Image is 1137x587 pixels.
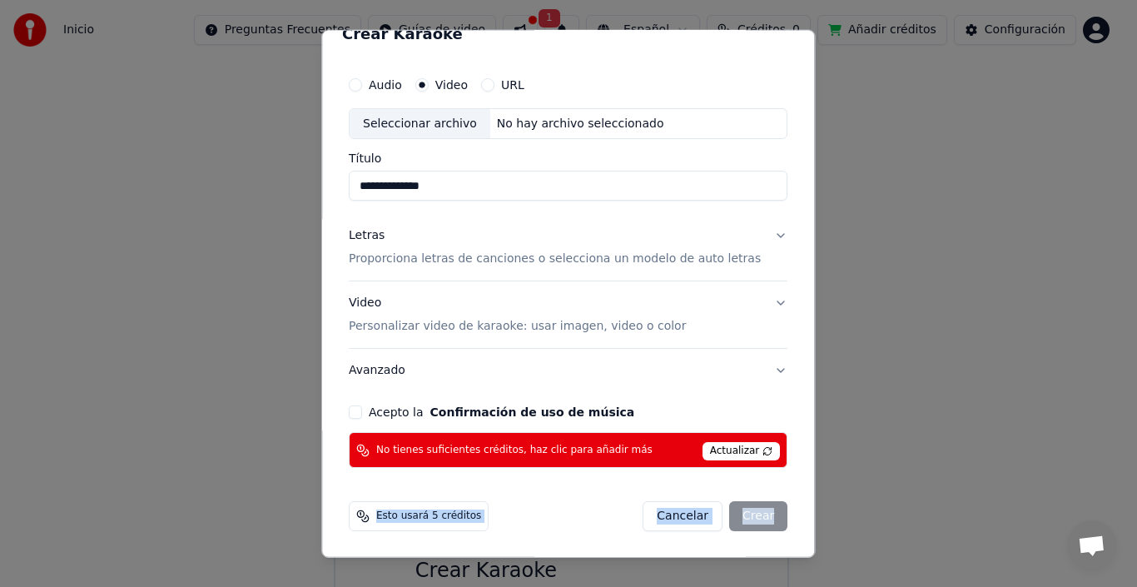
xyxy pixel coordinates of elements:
[349,318,686,335] p: Personalizar video de karaoke: usar imagen, video o color
[342,26,794,41] h2: Crear Karaoke
[349,281,787,348] button: VideoPersonalizar video de karaoke: usar imagen, video o color
[376,510,481,523] span: Esto usará 5 créditos
[490,115,671,132] div: No hay archivo seleccionado
[350,108,490,138] div: Seleccionar archivo
[376,444,653,457] span: No tienes suficientes créditos, haz clic para añadir más
[349,295,686,335] div: Video
[643,501,723,531] button: Cancelar
[349,214,787,281] button: LetrasProporciona letras de canciones o selecciona un modelo de auto letras
[349,349,787,392] button: Avanzado
[349,251,761,267] p: Proporciona letras de canciones o selecciona un modelo de auto letras
[703,442,781,460] span: Actualizar
[369,78,402,90] label: Audio
[430,406,635,418] button: Acepto la
[435,78,468,90] label: Video
[369,406,634,418] label: Acepto la
[349,152,787,164] label: Título
[501,78,524,90] label: URL
[349,227,385,244] div: Letras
